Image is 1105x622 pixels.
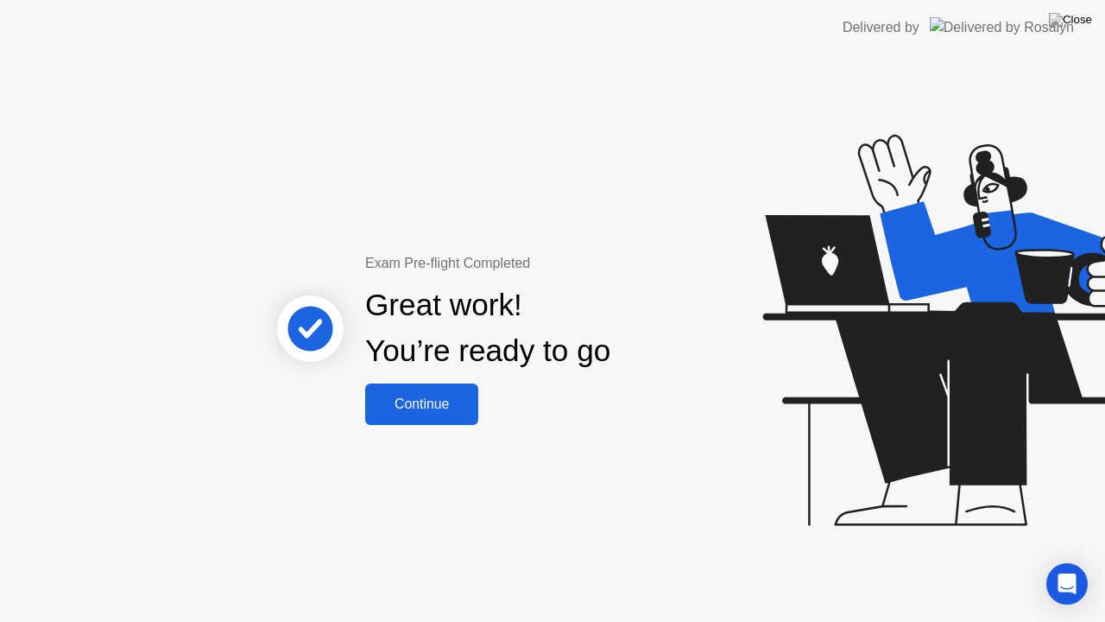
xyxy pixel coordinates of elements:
button: Continue [365,384,478,425]
div: Open Intercom Messenger [1046,563,1088,605]
div: Delivered by [843,17,919,38]
div: Great work! You’re ready to go [365,282,610,374]
img: Close [1049,13,1092,27]
div: Continue [370,397,473,412]
div: Exam Pre-flight Completed [365,253,722,274]
img: Delivered by Rosalyn [930,17,1074,37]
